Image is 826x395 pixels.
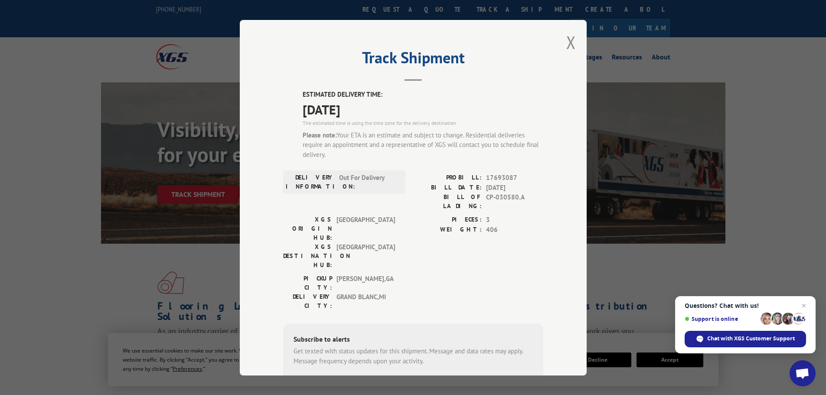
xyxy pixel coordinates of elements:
span: GRAND BLANC , MI [336,292,395,310]
span: Out For Delivery [339,173,398,191]
span: Questions? Chat with us! [685,302,806,309]
span: Chat with XGS Customer Support [707,335,795,343]
span: Close chat [799,300,809,311]
span: 3 [486,215,543,225]
span: [GEOGRAPHIC_DATA] [336,242,395,270]
label: PICKUP CITY: [283,274,332,292]
span: CP-030580.A [486,193,543,211]
h2: Track Shipment [283,52,543,68]
div: Open chat [790,360,816,386]
div: Get texted with status updates for this shipment. Message and data rates may apply. Message frequ... [294,346,533,366]
span: Support is online [685,316,757,322]
label: BILL OF LADING: [413,193,482,211]
label: BILL DATE: [413,183,482,193]
label: DELIVERY INFORMATION: [286,173,335,191]
label: ESTIMATED DELIVERY TIME: [303,90,543,100]
div: Subscribe to alerts [294,334,533,346]
div: The estimated time is using the time zone for the delivery destination. [303,119,543,127]
div: Chat with XGS Customer Support [685,331,806,347]
label: WEIGHT: [413,225,482,235]
span: 17693087 [486,173,543,183]
span: [DATE] [303,99,543,119]
label: PIECES: [413,215,482,225]
label: XGS ORIGIN HUB: [283,215,332,242]
label: XGS DESTINATION HUB: [283,242,332,270]
div: Your ETA is an estimate and subject to change. Residential deliveries require an appointment and ... [303,130,543,160]
span: [PERSON_NAME] , GA [336,274,395,292]
strong: Please note: [303,131,337,139]
label: PROBILL: [413,173,482,183]
span: 406 [486,225,543,235]
button: Close modal [566,31,576,54]
label: DELIVERY CITY: [283,292,332,310]
span: [GEOGRAPHIC_DATA] [336,215,395,242]
span: [DATE] [486,183,543,193]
